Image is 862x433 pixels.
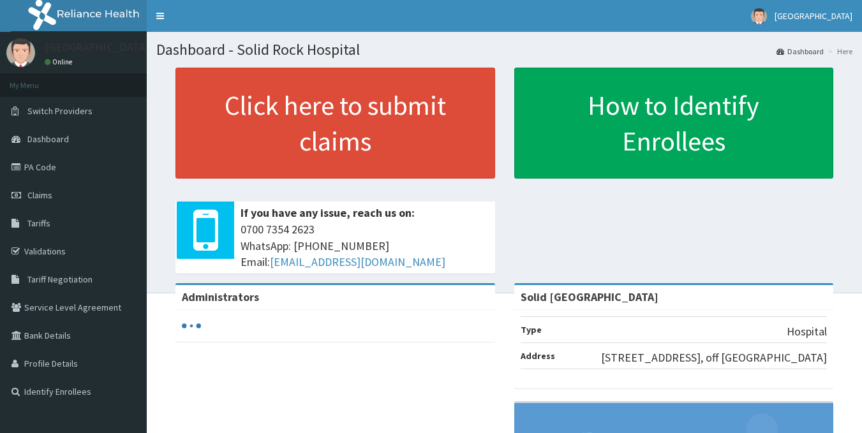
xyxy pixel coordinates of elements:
[270,254,445,269] a: [EMAIL_ADDRESS][DOMAIN_NAME]
[6,38,35,67] img: User Image
[182,316,201,335] svg: audio-loading
[514,68,834,179] a: How to Identify Enrollees
[27,217,50,229] span: Tariffs
[175,68,495,179] a: Click here to submit claims
[775,10,852,22] span: [GEOGRAPHIC_DATA]
[787,323,827,340] p: Hospital
[45,41,150,53] p: [GEOGRAPHIC_DATA]
[27,105,93,117] span: Switch Providers
[521,290,658,304] strong: Solid [GEOGRAPHIC_DATA]
[182,290,259,304] b: Administrators
[45,57,75,66] a: Online
[521,324,542,335] b: Type
[777,46,824,57] a: Dashboard
[521,350,555,362] b: Address
[27,189,52,201] span: Claims
[27,133,69,145] span: Dashboard
[825,46,852,57] li: Here
[241,221,489,270] span: 0700 7354 2623 WhatsApp: [PHONE_NUMBER] Email:
[156,41,852,58] h1: Dashboard - Solid Rock Hospital
[27,274,93,285] span: Tariff Negotiation
[751,8,767,24] img: User Image
[241,205,415,220] b: If you have any issue, reach us on:
[601,349,827,366] p: [STREET_ADDRESS], off [GEOGRAPHIC_DATA]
